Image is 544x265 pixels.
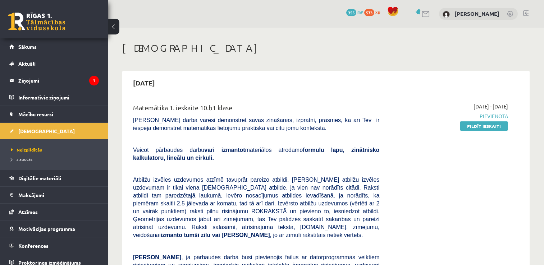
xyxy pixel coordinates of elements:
h2: [DATE] [126,74,162,91]
span: Aktuāli [18,60,36,67]
a: Mācību resursi [9,106,99,122]
a: Rīgas 1. Tālmācības vidusskola [8,13,65,31]
span: Konferences [18,242,49,249]
span: Neizpildītās [11,147,42,153]
b: tumši zilu vai [PERSON_NAME] [184,232,270,238]
a: [PERSON_NAME] [454,10,499,17]
span: 355 [346,9,356,16]
span: Veicot pārbaudes darbu materiālos atrodamo [133,147,379,161]
a: Digitālie materiāli [9,170,99,186]
a: [DEMOGRAPHIC_DATA] [9,123,99,139]
span: Atzīmes [18,209,38,215]
span: Atbilžu izvēles uzdevumos atzīmē tavuprāt pareizo atbildi. [PERSON_NAME] atbilžu izvēles uzdevuma... [133,177,379,238]
h1: [DEMOGRAPHIC_DATA] [122,42,530,54]
legend: Informatīvie ziņojumi [18,89,99,106]
a: Neizpildītās [11,147,101,153]
a: Ziņojumi1 [9,72,99,89]
legend: Ziņojumi [18,72,99,89]
i: 1 [89,76,99,85]
div: Matemātika 1. ieskaite 10.b1 klase [133,103,379,116]
b: vari izmantot [204,147,245,153]
span: [DATE] - [DATE] [474,103,508,110]
a: Sākums [9,38,99,55]
span: Digitālie materiāli [18,175,61,181]
span: 573 [364,9,374,16]
span: Sākums [18,43,37,50]
a: 355 mP [346,9,363,15]
a: Motivācijas programma [9,220,99,237]
a: Pildīt ieskaiti [460,121,508,131]
a: Aktuāli [9,55,99,72]
legend: Maksājumi [18,187,99,203]
a: Atzīmes [9,204,99,220]
a: 573 xp [364,9,384,15]
span: mP [357,9,363,15]
span: Motivācijas programma [18,226,75,232]
a: Informatīvie ziņojumi [9,89,99,106]
span: Izlabotās [11,156,32,162]
img: Andris Anžans [443,11,450,18]
a: Konferences [9,237,99,254]
a: Izlabotās [11,156,101,162]
span: [PERSON_NAME] darbā varēsi demonstrēt savas zināšanas, izpratni, prasmes, kā arī Tev ir iespēja d... [133,117,379,131]
span: [DEMOGRAPHIC_DATA] [18,128,75,134]
b: formulu lapu, zinātnisko kalkulatoru, lineālu un cirkuli. [133,147,379,161]
span: Pievienota [390,112,508,120]
span: Mācību resursi [18,111,53,117]
span: [PERSON_NAME] [133,254,181,260]
span: xp [375,9,380,15]
a: Maksājumi [9,187,99,203]
b: izmanto [161,232,182,238]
